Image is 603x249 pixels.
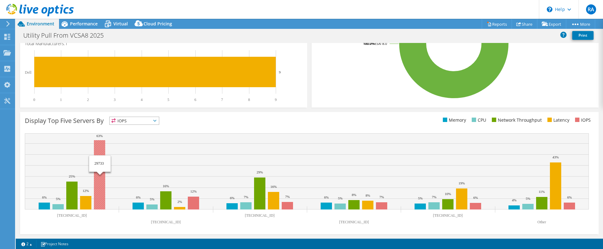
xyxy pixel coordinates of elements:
text: 12% [190,189,197,193]
text: 2 [87,98,89,102]
text: [TECHNICAL_ID] [151,220,181,224]
a: Print [572,31,594,40]
text: 5% [150,197,155,201]
h1: Utility Pull From VCSA8 2025 [20,32,113,39]
text: [TECHNICAL_ID] [433,213,463,218]
text: 7% [379,195,384,199]
text: 2% [177,200,182,204]
text: 8 [248,98,250,102]
text: 7% [285,195,290,199]
text: 29% [257,170,263,174]
text: 7% [244,195,248,199]
text: 0 [33,98,35,102]
text: [TECHNICAL_ID] [339,220,369,224]
h4: Total Manufacturers: [25,40,302,47]
text: 9 [275,98,277,102]
a: Project Notes [36,240,73,248]
span: Cloud Pricing [144,21,172,27]
span: Environment [27,21,54,27]
text: 16% [270,185,277,188]
text: 3 [114,98,116,102]
text: 43% [552,155,559,159]
text: Dell [25,70,31,75]
tspan: 100.0% [363,41,375,46]
text: 6% [230,196,235,200]
text: 8% [366,193,370,197]
text: 6% [324,195,329,199]
span: Virtual [113,21,128,27]
text: Other [537,220,546,224]
text: 5% [338,196,343,200]
a: 2 [17,240,36,248]
text: 8% [352,193,356,197]
a: Share [512,19,537,29]
text: 16% [163,184,169,188]
text: 12% [83,189,89,193]
text: 6% [567,195,572,199]
text: 6% [42,195,47,199]
text: 4% [512,198,517,202]
text: 19% [459,181,465,185]
a: Reports [482,19,512,29]
tspan: ESXi 8.0 [375,41,387,46]
text: 6% [136,195,141,199]
li: IOPS [573,117,591,124]
span: RA [586,4,596,14]
text: 6 [194,98,196,102]
text: [TECHNICAL_ID] [245,213,275,218]
svg: \n [547,7,552,12]
text: 4 [141,98,143,102]
li: Network Throughput [490,117,542,124]
text: 6% [473,196,478,199]
li: Latency [546,117,569,124]
li: Memory [441,117,466,124]
text: 5% [56,197,61,201]
text: 7 [221,98,223,102]
text: 10% [445,192,451,196]
text: [TECHNICAL_ID] [57,213,87,218]
span: IOPS [110,117,159,124]
text: 9 [279,70,281,74]
text: 7% [432,195,437,199]
span: Performance [70,21,98,27]
text: 5 [167,98,169,102]
text: 25% [69,174,75,178]
text: 1 [60,98,62,102]
text: 11% [539,190,545,193]
text: 5% [418,196,423,200]
span: 1 [65,40,68,46]
text: 5% [526,197,530,200]
a: Export [537,19,566,29]
li: CPU [470,117,486,124]
a: More [566,19,595,29]
text: 63% [96,134,103,138]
